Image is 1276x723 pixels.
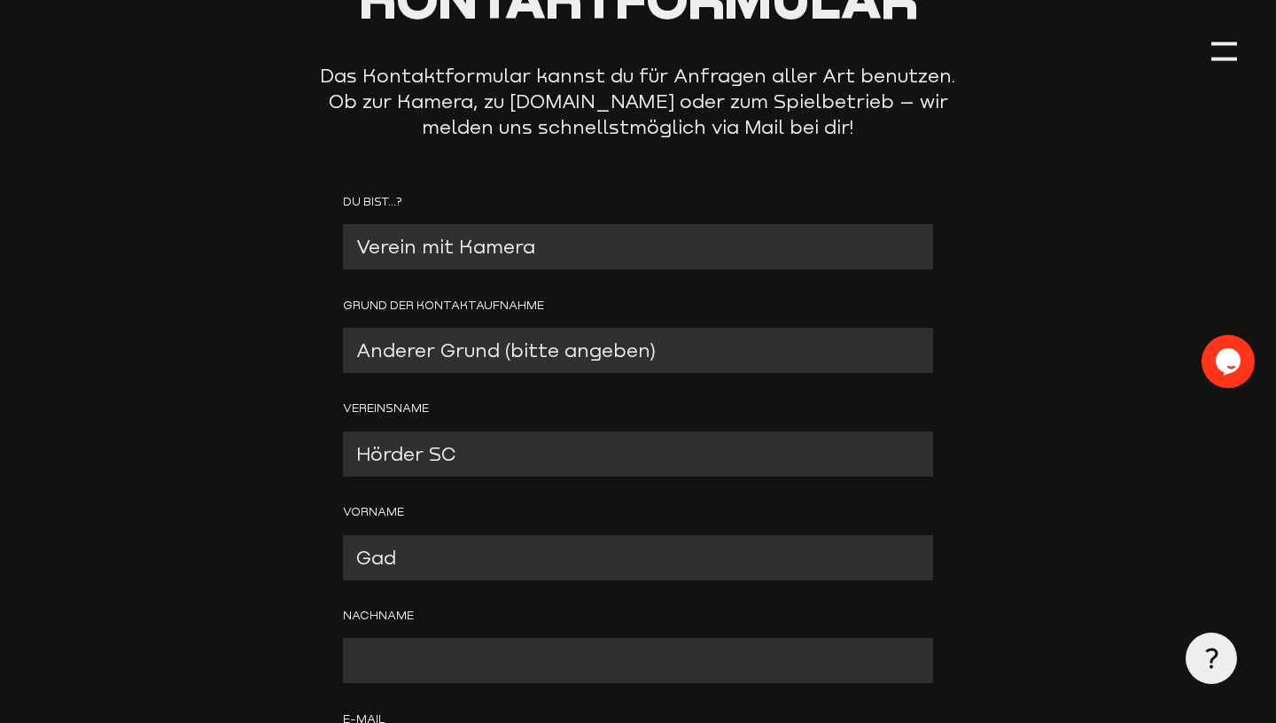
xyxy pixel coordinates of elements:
label: Grund der Kontaktaufnahme [343,296,932,315]
p: Das Kontaktformular kannst du für Anfragen aller Art benutzen. Ob zur Kamera, zu [DOMAIN_NAME] od... [306,63,970,141]
label: Vereinsname [343,399,932,418]
label: Vorname [343,502,932,522]
label: Nachname [343,606,932,626]
iframe: chat widget [1202,335,1258,388]
label: Du bist...? [343,192,932,212]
